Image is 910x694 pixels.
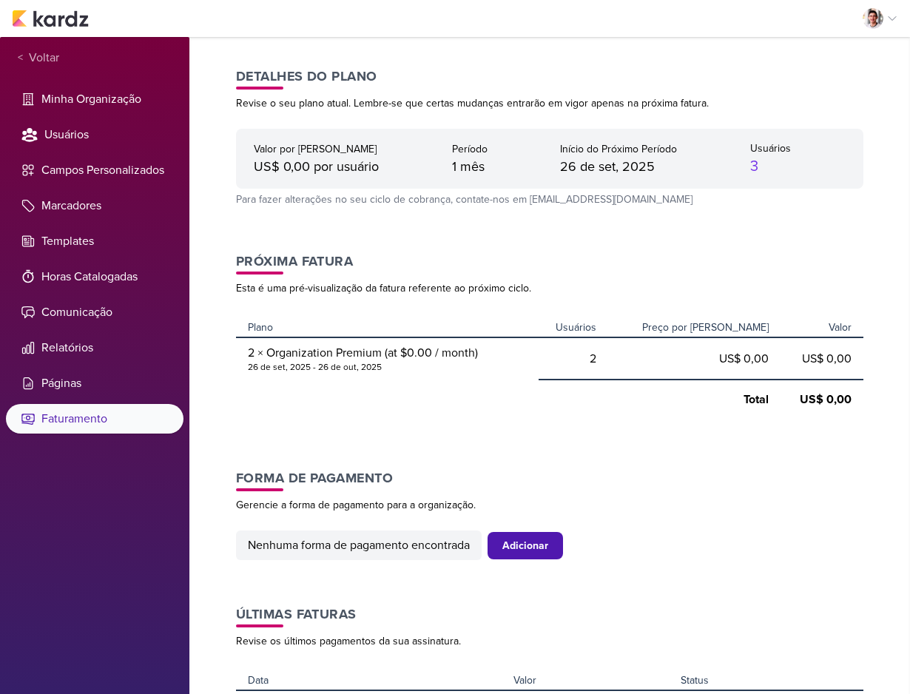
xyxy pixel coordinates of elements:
th: Valor [781,314,863,337]
div: Nenhuma forma de pagamento encontrada [236,530,482,560]
th: Data [236,667,508,690]
li: Minha Organização [6,84,183,114]
td: 2 [539,337,608,380]
li: Faturamento [6,404,183,434]
th: Preço por [PERSON_NAME] [608,314,781,337]
div: Próxima Fatura [236,252,863,272]
img: Lucas Pessoa [863,8,883,29]
div: Adicionar [502,538,548,553]
th: Valor [508,667,675,690]
div: Gerencie a forma de pagamento para a organização. [236,497,863,513]
div: Usuários [750,141,846,156]
div: 26 de set, 2025 - 26 de out, 2025 [248,360,527,374]
li: Relatórios [6,333,183,363]
th: Status [675,667,789,690]
td: US$ 0,00 [781,380,863,418]
li: Templates [6,226,183,256]
td: Total [608,380,781,418]
li: Campos Personalizados [6,155,183,185]
div: US$ 0,00 por usuário [254,157,434,177]
div: 1 mês [452,157,543,177]
td: US$ 0,00 [781,337,863,380]
span: Voltar [23,49,59,67]
div: Forma de Pagamento [236,468,863,488]
td: US$ 0,00 [608,337,781,380]
div: Período [452,141,543,157]
div: Últimas Faturas [236,604,863,624]
th: Usuários [539,314,608,337]
button: Adicionar [488,532,563,559]
li: Comunicação [6,297,183,327]
div: Esta é uma pré-visualização da fatura referente ao próximo ciclo. [236,280,863,296]
div: Detalhes do Plano [236,67,863,87]
div: Valor por [PERSON_NAME] [254,141,434,157]
div: Revise os últimos pagamentos da sua assinatura. [236,633,863,649]
div: Para fazer alterações no seu ciclo de cobrança, contate-nos em [EMAIL_ADDRESS][DOMAIN_NAME] [236,192,863,207]
div: Início do Próximo Período [560,141,732,157]
div: Revise o seu plano atual. Lembre-se que certas mudanças entrarão em vigor apenas na próxima fatura. [236,95,863,111]
img: kardz.app [12,10,89,27]
li: Páginas [6,368,183,398]
a: 3 [750,158,758,175]
div: 2 × Organization Premium (at $0.00 / month) [248,344,527,362]
span: < [18,50,23,67]
li: Usuários [6,120,183,149]
li: Horas Catalogadas [6,262,183,292]
div: 26 de set, 2025 [560,157,732,177]
li: Marcadores [6,191,183,220]
th: Plano [236,314,539,337]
